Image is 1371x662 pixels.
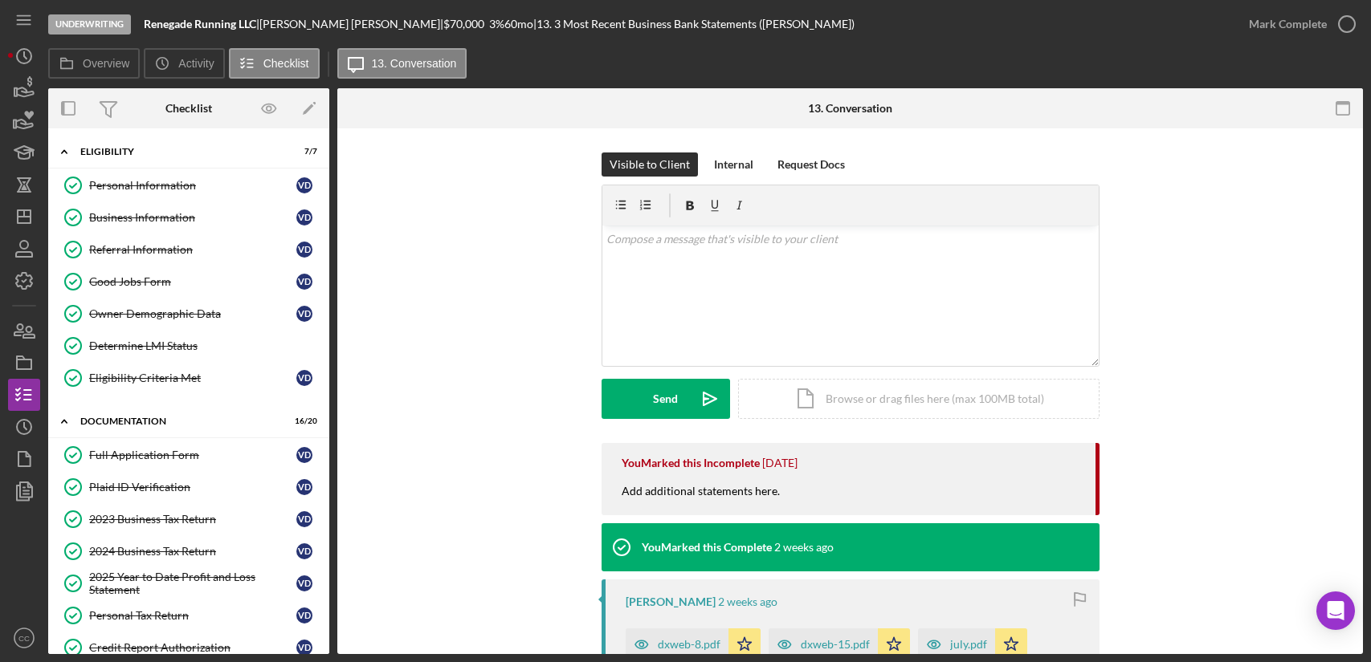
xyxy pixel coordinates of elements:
[950,638,987,651] div: july.pdf
[337,48,467,79] button: 13. Conversation
[89,243,296,256] div: Referral Information
[56,535,321,567] a: 2024 Business Tax ReturnVD
[48,14,131,35] div: Underwriting
[89,545,296,558] div: 2024 Business Tax Return
[80,147,277,156] div: Eligibility
[89,609,296,622] div: Personal Tax Return
[801,638,870,651] div: dxweb-15.pdf
[89,179,296,192] div: Personal Information
[89,372,296,384] div: Eligibility Criteria Met
[372,57,457,70] label: 13. Conversation
[296,447,312,463] div: V D
[178,57,214,70] label: Activity
[489,18,504,30] div: 3 %
[296,543,312,559] div: V D
[296,370,312,386] div: V D
[48,48,140,79] button: Overview
[296,209,312,225] div: V D
[296,242,312,258] div: V D
[56,201,321,234] a: Business InformationVD
[89,481,296,493] div: Plaid ID Verification
[56,169,321,201] a: Personal InformationVD
[56,471,321,503] a: Plaid ID VerificationVD
[626,595,716,608] div: [PERSON_NAME]
[642,541,772,554] div: You Marked this Complete
[89,571,296,596] div: 2025 Year to Date Profit and Loss Statement
[56,439,321,471] a: Full Application FormVD
[296,479,312,495] div: V D
[296,640,312,656] div: V D
[56,567,321,599] a: 2025 Year to Date Profit and Loss StatementVD
[259,18,443,30] div: [PERSON_NAME] [PERSON_NAME] |
[89,307,296,320] div: Owner Demographic Data
[1233,8,1363,40] button: Mark Complete
[296,575,312,591] div: V D
[706,152,761,177] button: Internal
[56,362,321,394] a: Eligibility Criteria MetVD
[533,18,855,30] div: | 13. 3 Most Recent Business Bank Statements ([PERSON_NAME])
[296,306,312,322] div: V D
[1249,8,1327,40] div: Mark Complete
[56,266,321,298] a: Good Jobs FormVD
[263,57,309,70] label: Checklist
[622,483,796,515] div: Add additional statements here.
[1316,591,1355,630] div: Open Intercom Messenger
[89,449,296,461] div: Full Application Form
[229,48,320,79] button: Checklist
[774,541,834,554] time: 2025-09-02 16:42
[288,147,317,156] div: 7 / 7
[658,638,720,651] div: dxweb-8.pdf
[56,234,321,266] a: Referral InformationVD
[144,18,259,30] div: |
[610,152,690,177] div: Visible to Client
[808,102,892,115] div: 13. Conversation
[504,18,533,30] div: 60 mo
[769,628,910,660] button: dxweb-15.pdf
[56,330,321,362] a: Determine LMI Status
[718,595,777,608] time: 2025-08-30 04:28
[602,152,698,177] button: Visible to Client
[769,152,853,177] button: Request Docs
[626,628,761,660] button: dxweb-8.pdf
[165,102,212,115] div: Checklist
[144,48,224,79] button: Activity
[622,457,760,469] div: You Marked this Incomplete
[89,275,296,288] div: Good Jobs Form
[602,379,730,419] button: Send
[144,17,256,30] b: Renegade Running LLC
[653,379,678,419] div: Send
[296,177,312,193] div: V D
[56,298,321,330] a: Owner Demographic DataVD
[89,339,320,352] div: Determine LMI Status
[714,152,753,177] div: Internal
[918,628,1027,660] button: july.pdf
[8,622,40,654] button: CC
[443,17,484,30] span: $70,000
[89,641,296,654] div: Credit Report Authorization
[296,511,312,527] div: V D
[89,211,296,224] div: Business Information
[83,57,129,70] label: Overview
[296,607,312,623] div: V D
[56,599,321,632] a: Personal Tax ReturnVD
[296,274,312,290] div: V D
[80,416,277,426] div: Documentation
[56,503,321,535] a: 2023 Business Tax ReturnVD
[89,513,296,526] div: 2023 Business Tax Return
[777,152,845,177] div: Request Docs
[762,457,798,469] time: 2025-09-12 19:50
[288,416,317,426] div: 16 / 20
[18,634,30,643] text: CC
